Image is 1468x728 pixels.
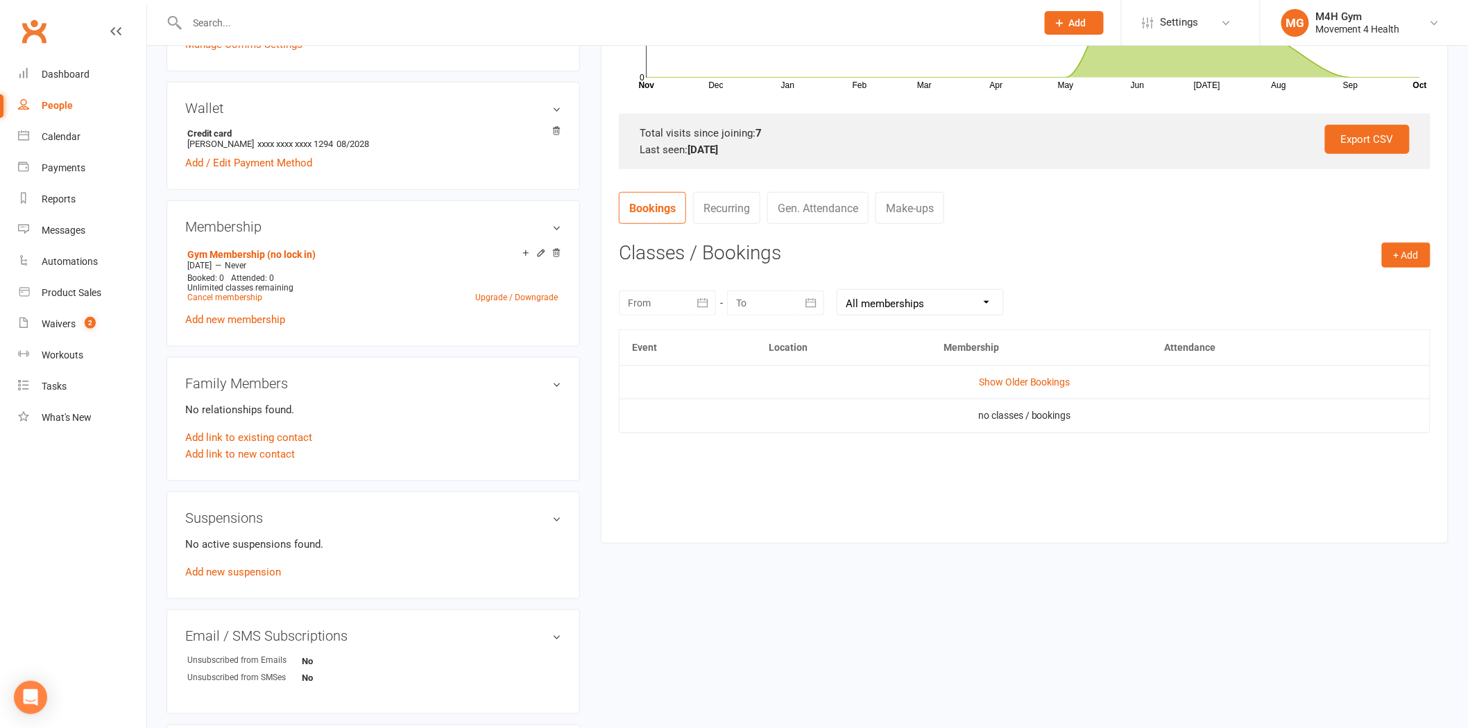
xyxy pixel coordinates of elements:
[18,184,146,215] a: Reports
[42,349,83,361] div: Workouts
[18,90,146,121] a: People
[18,246,146,277] a: Automations
[876,192,944,224] a: Make-ups
[231,273,274,283] span: Attended: 0
[185,126,561,151] li: [PERSON_NAME]
[187,273,224,283] span: Booked: 0
[185,446,295,462] a: Add link to new contact
[756,127,762,139] strong: 7
[1316,23,1400,35] div: Movement 4 Health
[185,401,561,418] p: No relationships found.
[185,536,561,553] p: No active suspensions found.
[1325,125,1410,154] a: Export CSV
[1069,17,1086,28] span: Add
[767,192,869,224] a: Gen. Attendance
[756,330,931,365] th: Location
[640,141,1410,158] div: Last seen:
[185,313,285,326] a: Add new membership
[18,215,146,246] a: Messages
[185,376,561,391] h3: Family Members
[187,293,262,302] a: Cancel membership
[42,69,89,80] div: Dashboard
[1316,10,1400,23] div: M4H Gym
[18,340,146,371] a: Workouts
[185,219,561,234] h3: Membership
[1281,9,1309,37] div: MG
[185,101,561,116] h3: Wallet
[42,287,101,298] div: Product Sales
[257,139,333,149] span: xxxx xxxx xxxx 1294
[475,293,558,302] a: Upgrade / Downgrade
[693,192,760,224] a: Recurring
[187,283,293,293] span: Unlimited classes remaining
[42,131,80,142] div: Calendar
[42,381,67,392] div: Tasks
[187,249,316,260] a: Gym Membership (no lock in)
[185,510,561,526] h3: Suspensions
[18,277,146,309] a: Product Sales
[18,371,146,402] a: Tasks
[1045,11,1104,35] button: Add
[185,429,312,446] a: Add link to existing contact
[302,673,382,683] strong: No
[14,681,47,714] div: Open Intercom Messenger
[183,13,1027,33] input: Search...
[185,566,281,578] a: Add new suspension
[42,193,76,205] div: Reports
[187,671,302,684] div: Unsubscribed from SMSes
[187,261,212,270] span: [DATE]
[620,330,756,365] th: Event
[42,318,76,329] div: Waivers
[18,153,146,184] a: Payments
[185,155,312,171] a: Add / Edit Payment Method
[18,309,146,340] a: Waivers 2
[18,402,146,433] a: What's New
[187,128,554,139] strong: Credit card
[42,256,98,267] div: Automations
[42,225,85,236] div: Messages
[17,14,51,49] a: Clubworx
[688,144,718,156] strong: [DATE]
[1161,7,1199,38] span: Settings
[1382,243,1431,268] button: + Add
[42,162,85,173] div: Payments
[619,192,686,224] a: Bookings
[184,260,561,271] div: —
[979,376,1070,388] a: Show Older Bookings
[1152,330,1362,365] th: Attendance
[640,125,1410,141] div: Total visits since joining:
[620,399,1430,432] td: no classes / bookings
[85,317,96,329] span: 2
[932,330,1152,365] th: Membership
[42,412,92,423] div: What's New
[185,628,561,643] h3: Email / SMS Subscriptions
[187,654,302,667] div: Unsubscribed from Emails
[619,243,1431,264] h3: Classes / Bookings
[225,261,246,270] span: Never
[336,139,369,149] span: 08/2028
[42,100,73,111] div: People
[302,656,382,666] strong: No
[18,59,146,90] a: Dashboard
[18,121,146,153] a: Calendar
